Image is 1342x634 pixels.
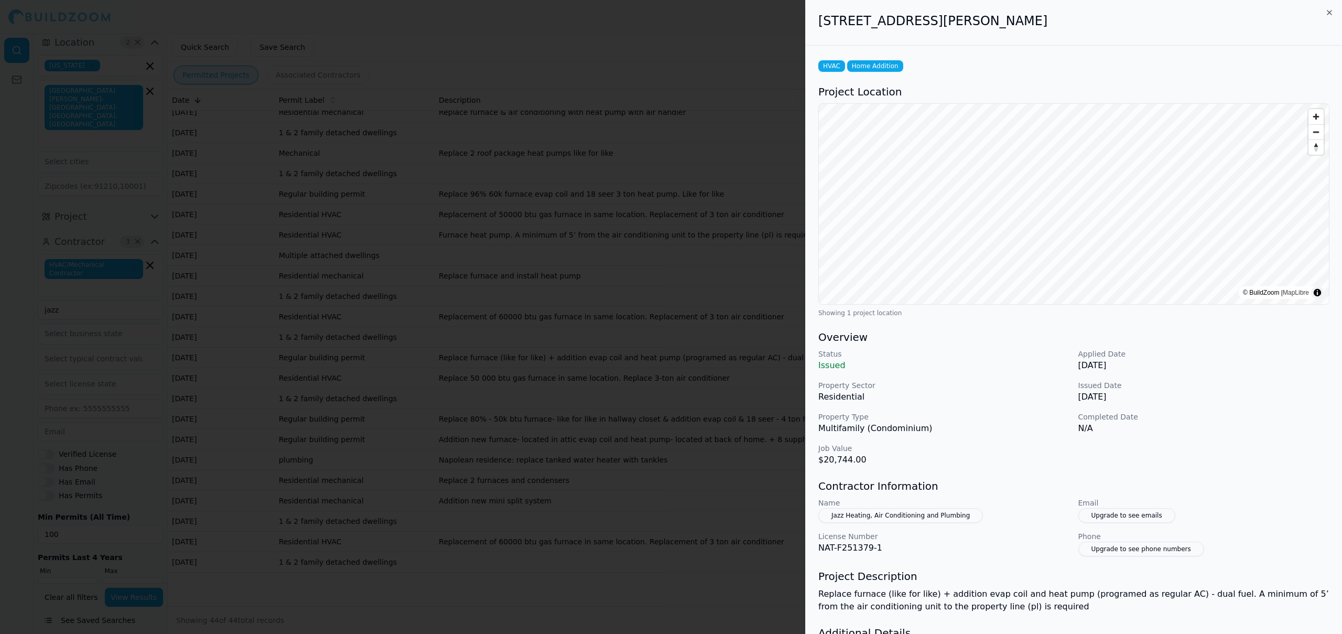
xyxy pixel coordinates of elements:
[818,569,1329,584] h3: Project Description
[1078,542,1204,556] button: Upgrade to see phone numbers
[1078,349,1330,359] p: Applied Date
[818,531,1070,542] p: License Number
[819,104,1329,304] canvas: Map
[1078,359,1330,372] p: [DATE]
[818,349,1070,359] p: Status
[818,60,845,72] span: HVAC
[1078,508,1175,523] button: Upgrade to see emails
[1243,287,1309,298] div: © BuildZoom |
[818,508,983,523] button: Jazz Heating, Air Conditioning and Plumbing
[1078,531,1330,542] p: Phone
[1308,109,1324,124] button: Zoom in
[818,359,1070,372] p: Issued
[818,422,1070,435] p: Multifamily (Condominium)
[818,412,1070,422] p: Property Type
[1308,139,1324,155] button: Reset bearing to north
[818,588,1329,613] p: Replace furnace (like for like) + addition evap coil and heat pump (programed as regular AC) - du...
[1311,286,1324,299] summary: Toggle attribution
[818,498,1070,508] p: Name
[818,542,1070,554] p: NAT-F251379-1
[818,391,1070,403] p: Residential
[818,84,1329,99] h3: Project Location
[1308,124,1324,139] button: Zoom out
[1283,289,1309,296] a: MapLibre
[818,479,1329,493] h3: Contractor Information
[818,330,1329,345] h3: Overview
[818,13,1329,29] h2: [STREET_ADDRESS][PERSON_NAME]
[818,380,1070,391] p: Property Sector
[1078,422,1330,435] p: N/A
[1078,380,1330,391] p: Issued Date
[1078,391,1330,403] p: [DATE]
[818,309,1329,317] div: Showing 1 project location
[847,60,903,72] span: Home Addition
[818,454,1070,466] p: $20,744.00
[1078,412,1330,422] p: Completed Date
[818,443,1070,454] p: Job Value
[1078,498,1330,508] p: Email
